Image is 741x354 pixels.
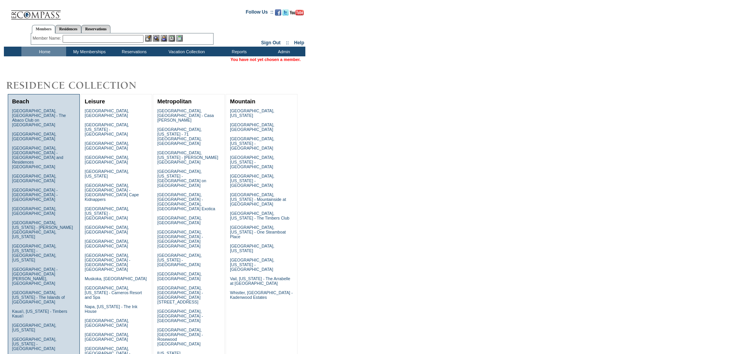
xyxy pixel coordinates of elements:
a: [GEOGRAPHIC_DATA], [GEOGRAPHIC_DATA] [12,206,56,216]
a: [GEOGRAPHIC_DATA] - [GEOGRAPHIC_DATA] - [GEOGRAPHIC_DATA] [12,188,58,202]
a: [GEOGRAPHIC_DATA], [US_STATE] - [GEOGRAPHIC_DATA] [12,337,56,351]
a: [GEOGRAPHIC_DATA], [GEOGRAPHIC_DATA] - [GEOGRAPHIC_DATA] [157,309,203,323]
a: [GEOGRAPHIC_DATA], [GEOGRAPHIC_DATA] - Casa [PERSON_NAME] [157,108,214,122]
img: b_edit.gif [145,35,152,42]
a: Residences [55,25,81,33]
a: Members [32,25,56,33]
a: [GEOGRAPHIC_DATA], [GEOGRAPHIC_DATA] [85,239,129,248]
a: Mountain [230,98,255,105]
a: [GEOGRAPHIC_DATA], [US_STATE] - [GEOGRAPHIC_DATA], [US_STATE] [12,244,56,262]
a: [GEOGRAPHIC_DATA], [GEOGRAPHIC_DATA] - [GEOGRAPHIC_DATA] [GEOGRAPHIC_DATA] [85,253,130,272]
img: Compass Home [11,4,61,20]
a: [GEOGRAPHIC_DATA], [GEOGRAPHIC_DATA] [230,122,274,132]
a: [GEOGRAPHIC_DATA], [US_STATE] - Carneros Resort and Spa [85,286,142,300]
a: [GEOGRAPHIC_DATA], [US_STATE] - Mountainside at [GEOGRAPHIC_DATA] [230,192,286,206]
a: Subscribe to our YouTube Channel [290,12,304,16]
a: [GEOGRAPHIC_DATA], [US_STATE] - [GEOGRAPHIC_DATA] [85,206,129,220]
a: Metropolitan [157,98,191,105]
a: [GEOGRAPHIC_DATA], [US_STATE] - One Steamboat Place [230,225,286,239]
a: [GEOGRAPHIC_DATA], [US_STATE] - [PERSON_NAME][GEOGRAPHIC_DATA] [157,150,218,164]
a: [GEOGRAPHIC_DATA], [US_STATE] [230,108,274,118]
a: [GEOGRAPHIC_DATA], [GEOGRAPHIC_DATA] [157,216,201,225]
a: Napa, [US_STATE] - The Ink House [85,304,138,314]
a: [GEOGRAPHIC_DATA], [GEOGRAPHIC_DATA] - [GEOGRAPHIC_DATA] Cape Kidnappers [85,183,139,202]
img: Impersonate [161,35,167,42]
a: Muskoka, [GEOGRAPHIC_DATA] [85,276,147,281]
a: [GEOGRAPHIC_DATA], [GEOGRAPHIC_DATA] - [GEOGRAPHIC_DATA] [GEOGRAPHIC_DATA] [157,230,203,248]
td: Follow Us :: [246,9,273,18]
td: Admin [261,47,305,56]
a: [GEOGRAPHIC_DATA], [GEOGRAPHIC_DATA] [85,155,129,164]
a: [GEOGRAPHIC_DATA], [US_STATE] - [GEOGRAPHIC_DATA] [230,136,274,150]
a: [GEOGRAPHIC_DATA], [GEOGRAPHIC_DATA] [85,108,129,118]
a: [GEOGRAPHIC_DATA], [GEOGRAPHIC_DATA] [85,332,129,342]
a: [GEOGRAPHIC_DATA], [US_STATE] - The Islands of [GEOGRAPHIC_DATA] [12,290,65,304]
img: Reservations [168,35,175,42]
a: Reservations [81,25,110,33]
a: [GEOGRAPHIC_DATA], [GEOGRAPHIC_DATA] - The Abaco Club on [GEOGRAPHIC_DATA] [12,108,66,127]
a: [GEOGRAPHIC_DATA], [GEOGRAPHIC_DATA] [157,272,201,281]
a: Sign Out [261,40,280,45]
a: [GEOGRAPHIC_DATA], [US_STATE] [12,323,56,332]
a: [GEOGRAPHIC_DATA], [US_STATE] - [GEOGRAPHIC_DATA] [230,258,274,272]
span: You have not yet chosen a member. [231,57,301,62]
span: :: [286,40,289,45]
a: Leisure [85,98,105,105]
a: [GEOGRAPHIC_DATA], [US_STATE] - 71 [GEOGRAPHIC_DATA], [GEOGRAPHIC_DATA] [157,127,201,146]
a: Vail, [US_STATE] - The Arrabelle at [GEOGRAPHIC_DATA] [230,276,290,286]
img: Follow us on Twitter [282,9,289,16]
a: [GEOGRAPHIC_DATA], [GEOGRAPHIC_DATA] [12,174,56,183]
div: Member Name: [33,35,63,42]
a: [GEOGRAPHIC_DATA], [GEOGRAPHIC_DATA] - Rosewood [GEOGRAPHIC_DATA] [157,328,203,346]
a: [GEOGRAPHIC_DATA], [US_STATE] [85,169,129,178]
img: View [153,35,159,42]
td: Reports [216,47,261,56]
a: Help [294,40,304,45]
img: Destinations by Exclusive Resorts [4,78,156,93]
a: [GEOGRAPHIC_DATA], [US_STATE] - The Timbers Club [230,211,289,220]
td: Reservations [111,47,156,56]
a: [GEOGRAPHIC_DATA], [US_STATE] - [GEOGRAPHIC_DATA] [157,253,201,267]
td: Vacation Collection [156,47,216,56]
a: [GEOGRAPHIC_DATA], [GEOGRAPHIC_DATA] [12,132,56,141]
a: Whistler, [GEOGRAPHIC_DATA] - Kadenwood Estates [230,290,293,300]
a: [GEOGRAPHIC_DATA], [GEOGRAPHIC_DATA] - [GEOGRAPHIC_DATA], [GEOGRAPHIC_DATA] Exotica [157,192,215,211]
a: Become our fan on Facebook [275,12,281,16]
a: Kaua'i, [US_STATE] - Timbers Kaua'i [12,309,67,318]
img: Become our fan on Facebook [275,9,281,16]
a: [GEOGRAPHIC_DATA] - [GEOGRAPHIC_DATA][PERSON_NAME], [GEOGRAPHIC_DATA] [12,267,58,286]
img: Subscribe to our YouTube Channel [290,10,304,16]
a: [GEOGRAPHIC_DATA], [US_STATE] - [PERSON_NAME][GEOGRAPHIC_DATA], [US_STATE] [12,220,73,239]
a: [GEOGRAPHIC_DATA], [GEOGRAPHIC_DATA] - [GEOGRAPHIC_DATA][STREET_ADDRESS] [157,286,203,304]
a: [GEOGRAPHIC_DATA], [GEOGRAPHIC_DATA] - [GEOGRAPHIC_DATA] and Residences [GEOGRAPHIC_DATA] [12,146,63,169]
a: Follow us on Twitter [282,12,289,16]
a: Beach [12,98,29,105]
a: [GEOGRAPHIC_DATA], [US_STATE] - [GEOGRAPHIC_DATA] [230,155,274,169]
a: [GEOGRAPHIC_DATA], [GEOGRAPHIC_DATA] [85,225,129,234]
td: My Memberships [66,47,111,56]
a: [GEOGRAPHIC_DATA], [GEOGRAPHIC_DATA] [85,318,129,328]
img: b_calculator.gif [176,35,183,42]
a: [GEOGRAPHIC_DATA], [US_STATE] - [GEOGRAPHIC_DATA] on [GEOGRAPHIC_DATA] [157,169,206,188]
a: [GEOGRAPHIC_DATA], [US_STATE] - [GEOGRAPHIC_DATA] [230,174,274,188]
a: [GEOGRAPHIC_DATA], [US_STATE] - [GEOGRAPHIC_DATA] [85,122,129,136]
a: [GEOGRAPHIC_DATA], [GEOGRAPHIC_DATA] [85,141,129,150]
td: Home [21,47,66,56]
a: [GEOGRAPHIC_DATA], [US_STATE] [230,244,274,253]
